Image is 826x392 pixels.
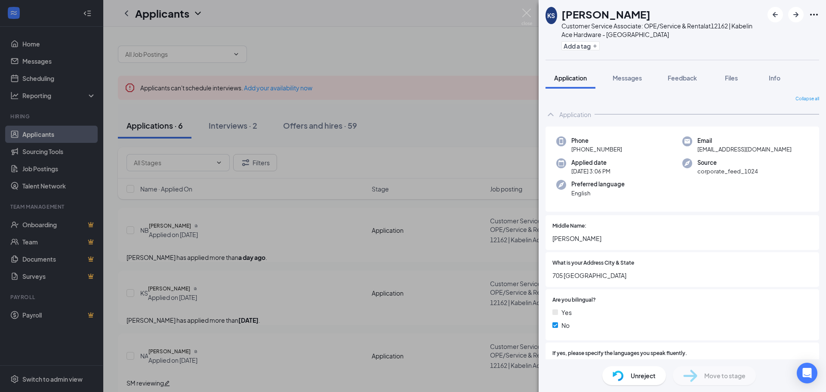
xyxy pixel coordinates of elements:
span: 705 [GEOGRAPHIC_DATA] [552,271,812,280]
span: What is your Address City & State [552,259,634,267]
span: Application [554,74,587,82]
span: [EMAIL_ADDRESS][DOMAIN_NAME] [697,145,792,154]
span: Source [697,158,758,167]
span: Applied date [571,158,610,167]
button: PlusAdd a tag [561,41,600,50]
span: Are you bilingual? [552,296,596,304]
div: Application [559,110,591,119]
span: Feedback [668,74,697,82]
div: Customer Service Associate: OPE/Service & Rental at 12162 | Kabelin Ace Hardware - [GEOGRAPHIC_DATA] [561,22,763,39]
span: Middle Name: [552,222,586,230]
span: Preferred language [571,180,625,188]
button: ArrowLeftNew [767,7,783,22]
span: [PERSON_NAME] [552,234,812,243]
span: Files [725,74,738,82]
div: KS [547,11,555,20]
div: Open Intercom Messenger [797,363,817,383]
span: Unreject [631,371,656,380]
span: No [561,321,570,330]
svg: ArrowRight [791,9,801,20]
span: Info [769,74,780,82]
svg: ChevronUp [546,109,556,120]
svg: Plus [592,43,598,49]
span: Collapse all [795,96,819,102]
span: Messages [613,74,642,82]
h1: [PERSON_NAME] [561,7,650,22]
span: corporate_feed_1024 [697,167,758,176]
span: [DATE] 3:06 PM [571,167,610,176]
span: [PHONE_NUMBER] [571,145,622,154]
span: English [571,189,625,198]
button: ArrowRight [788,7,804,22]
svg: Ellipses [809,9,819,20]
span: Move to stage [704,371,746,380]
svg: ArrowLeftNew [770,9,780,20]
span: Phone [571,136,622,145]
span: Yes [561,308,572,317]
span: Email [697,136,792,145]
span: If yes, please specify the languages you speak fluently. [552,349,687,358]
